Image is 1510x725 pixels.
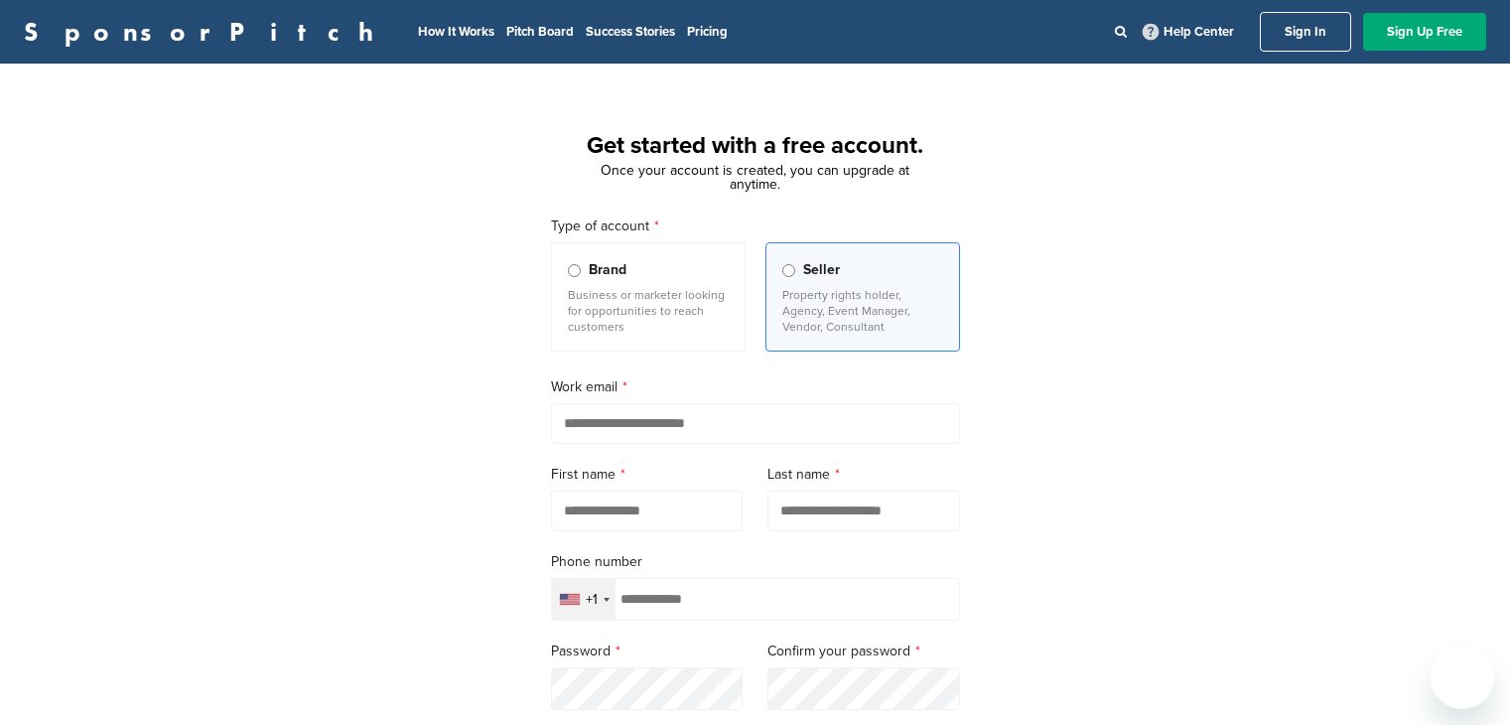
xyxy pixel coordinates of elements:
div: +1 [586,593,598,607]
label: Confirm your password [767,641,960,662]
a: Sign Up Free [1363,13,1486,51]
label: Work email [551,376,960,398]
input: Brand Business or marketer looking for opportunities to reach customers [568,264,581,277]
label: Password [551,641,744,662]
input: Seller Property rights holder, Agency, Event Manager, Vendor, Consultant [782,264,795,277]
label: First name [551,464,744,486]
span: Once your account is created, you can upgrade at anytime. [601,162,909,193]
a: How It Works [418,24,494,40]
label: Last name [767,464,960,486]
label: Type of account [551,216,960,237]
span: Brand [589,259,626,281]
a: Success Stories [586,24,675,40]
div: Selected country [552,579,616,620]
a: SponsorPitch [24,19,386,45]
h1: Get started with a free account. [527,128,984,164]
a: Pricing [687,24,728,40]
p: Property rights holder, Agency, Event Manager, Vendor, Consultant [782,287,943,335]
p: Business or marketer looking for opportunities to reach customers [568,287,729,335]
label: Phone number [551,551,960,573]
a: Pitch Board [506,24,574,40]
a: Sign In [1260,12,1351,52]
a: Help Center [1139,20,1238,44]
iframe: Button to launch messaging window [1431,646,1494,709]
span: Seller [803,259,840,281]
